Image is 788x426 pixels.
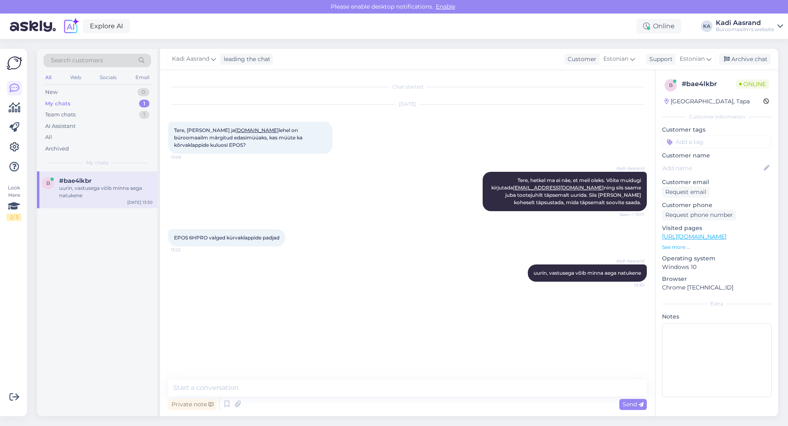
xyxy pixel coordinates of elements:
[716,20,783,33] a: Kadi AasrandBüroomaailm's website
[134,72,151,83] div: Email
[7,55,22,71] img: Askly Logo
[662,275,772,283] p: Browser
[59,185,153,199] div: uurin, vastusega võib minna aega natukene
[662,254,772,263] p: Operating system
[564,55,596,64] div: Customer
[45,88,57,96] div: New
[220,55,270,64] div: leading the chat
[662,283,772,292] p: Chrome [TECHNICAL_ID]
[534,270,641,276] span: uurin, vastusega võib minna aega natukene
[168,100,647,108] div: [DATE]
[86,159,108,166] span: My chats
[669,82,673,88] span: b
[662,210,736,221] div: Request phone number
[662,244,772,251] p: See more ...
[171,247,202,253] span: 13:23
[45,100,71,108] div: My chats
[127,199,153,205] div: [DATE] 13:30
[662,233,726,240] a: [URL][DOMAIN_NAME]
[59,177,92,185] span: #bae4lkbr
[662,312,772,321] p: Notes
[433,3,458,10] span: Enable
[174,127,304,148] span: Tere, [PERSON_NAME] ja lehel on büroomaailm märgitud edasimüüaks, kas müüte ka kõrvaklappide kulu...
[168,399,217,410] div: Private note
[662,151,772,160] p: Customer name
[614,258,644,264] span: Kadi Aasrand
[137,88,149,96] div: 0
[719,54,771,65] div: Archive chat
[662,300,772,308] div: Extra
[680,55,705,64] span: Estonian
[171,154,202,160] span: 13:08
[623,401,644,408] span: Send
[7,214,21,221] div: 2 / 3
[51,56,103,65] span: Search customers
[662,125,772,134] p: Customer tags
[662,201,772,210] p: Customer phone
[736,80,769,89] span: Online
[662,113,772,121] div: Customer information
[7,184,21,221] div: Look Here
[513,185,604,191] a: [EMAIL_ADDRESS][DOMAIN_NAME]
[662,136,772,148] input: Add a tag
[716,26,774,33] div: Büroomaailm's website
[139,100,149,108] div: 1
[45,122,76,130] div: AI Assistant
[168,83,647,91] div: Chat started
[662,187,710,198] div: Request email
[62,18,80,35] img: explore-ai
[46,180,50,186] span: b
[646,55,673,64] div: Support
[716,20,774,26] div: Kadi Aasrand
[662,164,762,173] input: Add name
[491,177,642,205] span: Tere, hetkel ma ei näe, et meil oleks. Võite muidugi kirjutada ning siis saame juba tootejuhilt t...
[45,133,52,141] div: All
[662,178,772,187] p: Customer email
[44,72,53,83] div: All
[682,79,736,89] div: # bae4lkbr
[664,97,750,106] div: [GEOGRAPHIC_DATA], Tapa
[662,263,772,271] p: Windows 10
[614,212,644,218] span: Seen ✓ 13:17
[701,21,712,32] div: KA
[139,111,149,119] div: 1
[603,55,628,64] span: Estonian
[45,145,69,153] div: Archived
[174,235,279,241] span: EPOS 6HPRO valged kürvaklappide padjad
[83,19,130,33] a: Explore AI
[662,224,772,232] p: Visited pages
[235,127,279,133] a: [DOMAIN_NAME]
[614,165,644,171] span: Kadi Aasrand
[69,72,83,83] div: Web
[637,19,681,34] div: Online
[98,72,118,83] div: Socials
[614,282,644,288] span: 13:30
[172,55,209,64] span: Kadi Aasrand
[45,111,76,119] div: Team chats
